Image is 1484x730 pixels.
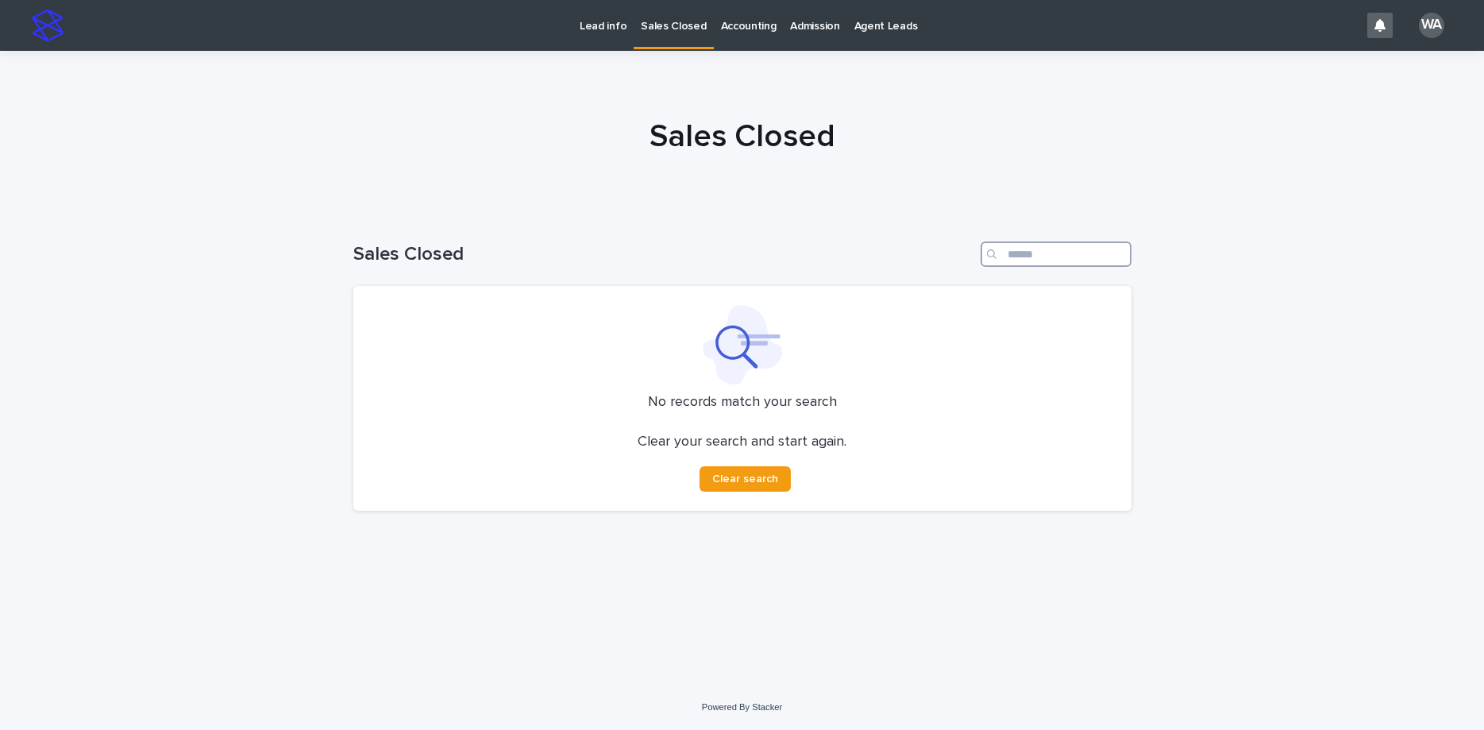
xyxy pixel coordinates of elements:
[702,702,782,712] a: Powered By Stacker
[700,466,791,492] button: Clear search
[638,434,846,451] p: Clear your search and start again.
[372,394,1112,411] p: No records match your search
[32,10,64,41] img: stacker-logo-s-only.png
[353,118,1131,156] h1: Sales Closed
[981,241,1131,267] input: Search
[1419,13,1444,38] div: WA
[712,473,778,485] span: Clear search
[353,243,974,266] h1: Sales Closed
